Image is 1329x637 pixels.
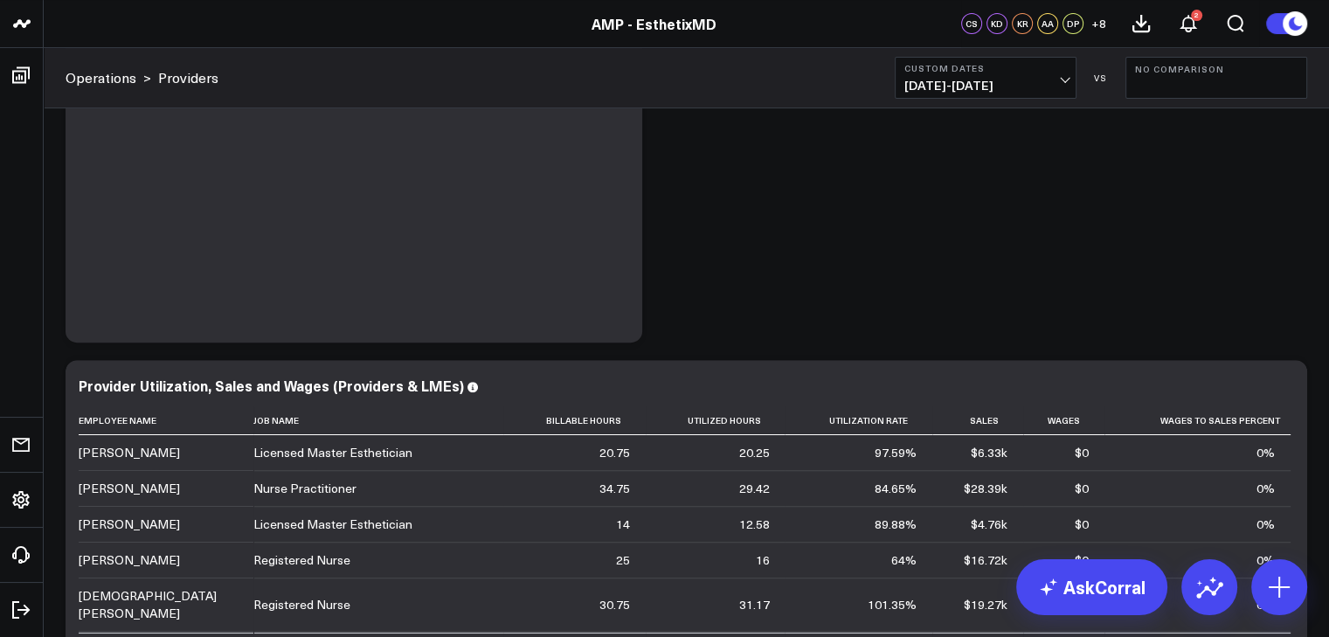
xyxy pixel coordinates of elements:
div: 0% [1256,516,1275,533]
div: 34.75 [599,480,630,497]
div: 64% [891,551,917,569]
div: 31.17 [738,596,769,613]
div: 0% [1256,480,1275,497]
div: VS [1085,73,1117,83]
div: $0 [1075,516,1089,533]
div: Registered Nurse [253,596,350,613]
div: 101.35% [868,596,917,613]
div: Registered Nurse [253,551,350,569]
th: Billable Hours [503,406,646,435]
a: AMP - EsthetixMD [592,14,716,33]
th: Utilized Hours [646,406,786,435]
div: CS [961,13,982,34]
div: Nurse Practitioner [253,480,356,497]
button: Custom Dates[DATE]-[DATE] [895,57,1076,99]
div: 89.88% [875,516,917,533]
span: + 8 [1091,17,1106,30]
b: No Comparison [1135,64,1298,74]
th: Job Name [253,406,503,435]
div: AA [1037,13,1058,34]
th: Wages To Sales Percent [1104,406,1291,435]
div: DP [1063,13,1083,34]
div: 12.58 [738,516,769,533]
div: [DEMOGRAPHIC_DATA][PERSON_NAME] [79,587,238,622]
div: $19.27k [964,596,1007,613]
div: [PERSON_NAME] [79,516,180,533]
div: KD [986,13,1007,34]
div: $0 [1075,480,1089,497]
div: 29.42 [738,480,769,497]
div: $28.39k [964,480,1007,497]
th: Wages [1023,406,1104,435]
div: 30.75 [599,596,630,613]
div: Reports in this section will respond to changes in date via the date picker in the top right of t... [79,52,629,325]
div: 20.75 [599,444,630,461]
th: Utilization Rate [785,406,932,435]
div: $0 [1075,551,1089,569]
div: [PERSON_NAME] [79,480,180,497]
div: > [66,68,151,87]
div: 0% [1256,551,1275,569]
div: Provider Utilization, Sales and Wages (Providers & LMEs) [79,376,464,395]
a: Providers [158,68,218,87]
a: AskCorral [1016,559,1167,615]
a: Operations [66,68,136,87]
button: +8 [1088,13,1109,34]
div: $16.72k [964,551,1007,569]
div: 20.25 [738,444,769,461]
b: Custom Dates [904,63,1067,73]
span: [DATE] - [DATE] [904,79,1067,93]
div: 16 [755,551,769,569]
div: $6.33k [971,444,1007,461]
th: Sales [932,406,1023,435]
div: 97.59% [875,444,917,461]
th: Employee Name [79,406,253,435]
div: $4.76k [971,516,1007,533]
div: 25 [616,551,630,569]
div: [PERSON_NAME] [79,551,180,569]
div: Licensed Master Esthetician [253,444,412,461]
div: 14 [616,516,630,533]
div: $0 [1075,444,1089,461]
div: 0% [1256,444,1275,461]
button: No Comparison [1125,57,1307,99]
div: Licensed Master Esthetician [253,516,412,533]
div: 84.65% [875,480,917,497]
div: 2 [1191,10,1202,21]
div: KR [1012,13,1033,34]
div: [PERSON_NAME] [79,444,180,461]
